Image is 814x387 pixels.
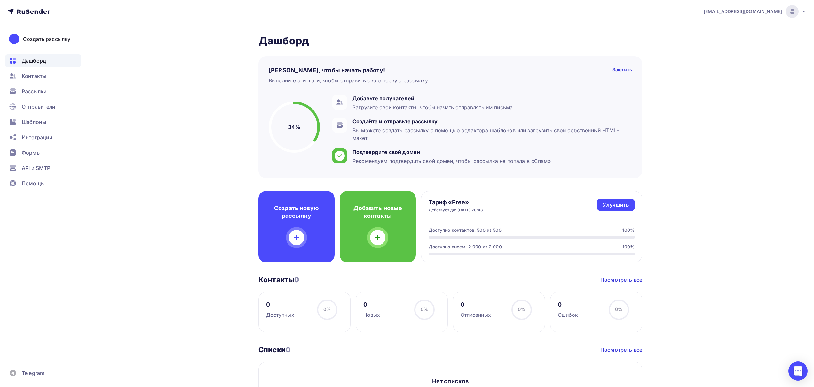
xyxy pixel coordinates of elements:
span: Формы [22,149,41,156]
a: Формы [5,146,81,159]
a: Отправители [5,100,81,113]
div: Подтвердите свой домен [352,148,551,156]
h3: Контакты [258,275,299,284]
h4: Добавить новые контакты [350,204,406,220]
span: 0% [421,307,428,312]
div: Закрыть [612,66,632,74]
a: [EMAIL_ADDRESS][DOMAIN_NAME] [704,5,806,18]
div: Нет списков [432,377,469,385]
div: Отписанных [461,311,491,319]
a: Посмотреть все [600,346,642,353]
span: Дашборд [22,57,46,64]
span: Рассылки [22,87,47,95]
span: [EMAIL_ADDRESS][DOMAIN_NAME] [704,8,782,15]
div: Доступно контактов: 500 из 500 [429,227,502,233]
span: Отправители [22,103,56,110]
span: Контакты [22,72,46,80]
span: Интеграции [22,133,52,141]
div: Новых [363,311,380,319]
span: 0 [294,276,299,284]
h2: Дашборд [258,34,642,47]
a: Контакты [5,70,81,82]
div: 100% [622,227,635,233]
div: 100% [622,244,635,250]
span: Telegram [22,369,44,377]
div: Выполните эти шаги, чтобы отправить свою первую рассылку [269,77,428,84]
a: Шаблоны [5,116,81,128]
div: Вы можете создать рассылку с помощью редактора шаблонов или загрузить свой собственный HTML-макет [352,126,629,142]
span: 0% [615,307,622,312]
div: 0 [266,301,294,308]
div: Действует до: [DATE] 20:43 [429,208,483,213]
div: Ошибок [558,311,578,319]
div: Добавьте получателей [352,95,513,102]
div: Создать рассылку [23,35,70,43]
span: 0% [323,307,331,312]
span: API и SMTP [22,164,50,172]
span: 0% [518,307,525,312]
h4: [PERSON_NAME], чтобы начать работу! [269,66,385,74]
div: Улучшить [603,201,629,209]
div: 0 [461,301,491,308]
div: Загрузите свои контакты, чтобы начать отправлять им письма [352,103,513,111]
div: Рекомендуем подтвердить свой домен, чтобы рассылка не попала в «Спам» [352,157,551,165]
h5: 34% [288,123,300,131]
div: Доступно писем: 2 000 из 2 000 [429,244,502,250]
h4: Тариф «Free» [429,199,483,206]
a: Рассылки [5,85,81,98]
div: Создайте и отправьте рассылку [352,118,629,125]
div: Доступных [266,311,294,319]
h3: Списки [258,345,290,354]
span: Помощь [22,179,44,187]
div: 0 [363,301,380,308]
h4: Создать новую рассылку [269,204,324,220]
span: 0 [286,345,290,354]
a: Посмотреть все [600,276,642,284]
span: Шаблоны [22,118,46,126]
a: Дашборд [5,54,81,67]
div: 0 [558,301,578,308]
